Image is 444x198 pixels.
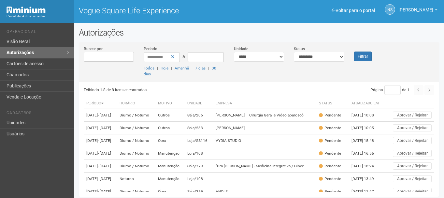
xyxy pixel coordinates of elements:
a: NS [385,4,395,15]
a: Amanhã [175,66,189,70]
td: [DATE] 15:48 [349,134,385,147]
td: "Dra [PERSON_NAME] - Medicina Integrativa / Ginec [213,160,316,173]
a: Voltar para o portal [332,8,375,13]
td: ANOLE [213,185,316,198]
li: Operacional [7,29,69,36]
button: Aprovar / Rejeitar [393,112,432,119]
h1: Vogue Square Life Experience [79,7,254,15]
a: [PERSON_NAME] [398,8,437,13]
th: Unidade [185,98,213,109]
td: Outros [155,109,185,122]
div: Pendente [319,163,341,169]
td: Noturno [117,173,155,185]
button: Aprovar / Rejeitar [393,162,432,170]
button: Filtrar [354,52,372,61]
td: [PERSON_NAME] [213,122,316,134]
td: Diurno / Noturno [117,147,155,160]
label: Unidade [234,46,248,52]
td: Sala/206 [185,109,213,122]
td: [DATE] [84,134,117,147]
th: Horário [117,98,155,109]
td: Sala/283 [185,122,213,134]
td: [DATE] 16:55 [349,147,385,160]
th: Status [316,98,349,109]
a: 7 dias [195,66,206,70]
div: Pendente [319,151,341,156]
td: Outros [155,122,185,134]
td: Manutenção [155,160,185,173]
td: [DATE] 13:49 [349,173,385,185]
label: Buscar por [84,46,103,52]
span: - [DATE] [98,189,111,194]
td: Diurno / Noturno [117,160,155,173]
th: Período [84,98,117,109]
button: Aprovar / Rejeitar [393,188,432,195]
label: Status [294,46,305,52]
span: a [182,54,185,59]
td: [DATE] 10:08 [349,109,385,122]
button: Aprovar / Rejeitar [393,175,432,182]
td: Obra [155,185,185,198]
span: Nicolle Silva [398,1,433,12]
th: Atualizado em [349,98,385,109]
div: Pendente [319,176,341,182]
div: Exibindo 1-8 de 8 itens encontrados [84,85,257,95]
div: Pendente [319,113,341,118]
h2: Autorizações [79,28,439,38]
td: [DATE] [84,147,117,160]
label: Período [144,46,157,52]
td: [PERSON_NAME] – Cirurgia Geral e Videolaparoscó [213,109,316,122]
td: Loja/108 [185,173,213,185]
td: Manutenção [155,173,185,185]
span: | [192,66,193,70]
a: Todos [144,66,154,70]
td: Sala/359 [185,185,213,198]
td: Manutenção [155,147,185,160]
th: Motivo [155,98,185,109]
td: [DATE] [84,160,117,173]
div: Pendente [319,125,341,131]
td: Loja/SS116 [185,134,213,147]
span: Página de 1 [370,88,409,92]
span: | [171,66,172,70]
td: [DATE] [84,122,117,134]
td: [DATE] 11:47 [349,185,385,198]
img: Minium [7,7,46,13]
th: Empresa [213,98,316,109]
td: Obra [155,134,185,147]
li: Cadastros [7,111,69,117]
button: Aprovar / Rejeitar [393,150,432,157]
td: Diurno / Noturno [117,185,155,198]
button: Aprovar / Rejeitar [393,137,432,144]
td: Diurno / Noturno [117,134,155,147]
td: Diurno / Noturno [117,109,155,122]
span: - [DATE] [98,151,111,156]
td: [DATE] [84,173,117,185]
span: | [208,66,209,70]
span: - [DATE] [98,126,111,130]
span: | [157,66,158,70]
span: - [DATE] [98,176,111,181]
span: - [DATE] [98,138,111,143]
div: Pendente [319,138,341,144]
div: Painel do Administrador [7,13,69,19]
div: Pendente [319,189,341,194]
td: [DATE] [84,185,117,198]
span: - [DATE] [98,113,111,117]
td: Loja/108 [185,147,213,160]
button: Aprovar / Rejeitar [393,124,432,131]
td: [DATE] 18:24 [349,160,385,173]
a: Hoje [161,66,168,70]
td: Diurno / Noturno [117,122,155,134]
td: [DATE] [84,109,117,122]
td: [DATE] 10:05 [349,122,385,134]
td: VYDIA STUDIO [213,134,316,147]
span: - [DATE] [98,164,111,168]
td: Sala/379 [185,160,213,173]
